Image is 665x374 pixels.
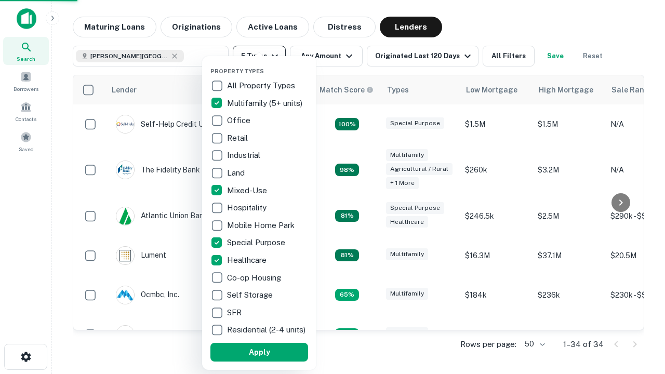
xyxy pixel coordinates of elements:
p: Multifamily (5+ units) [227,97,304,110]
p: Healthcare [227,254,269,266]
span: Property Types [210,68,264,74]
p: Special Purpose [227,236,287,249]
p: Self Storage [227,289,275,301]
p: SFR [227,306,244,319]
p: Residential (2-4 units) [227,324,308,336]
iframe: Chat Widget [613,291,665,341]
p: Industrial [227,149,262,162]
p: Office [227,114,252,127]
button: Apply [210,343,308,362]
p: All Property Types [227,79,297,92]
p: Mobile Home Park [227,219,297,232]
p: Mixed-Use [227,184,269,197]
p: Retail [227,132,250,144]
p: Co-op Housing [227,272,283,284]
p: Land [227,167,247,179]
p: Hospitality [227,202,269,214]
